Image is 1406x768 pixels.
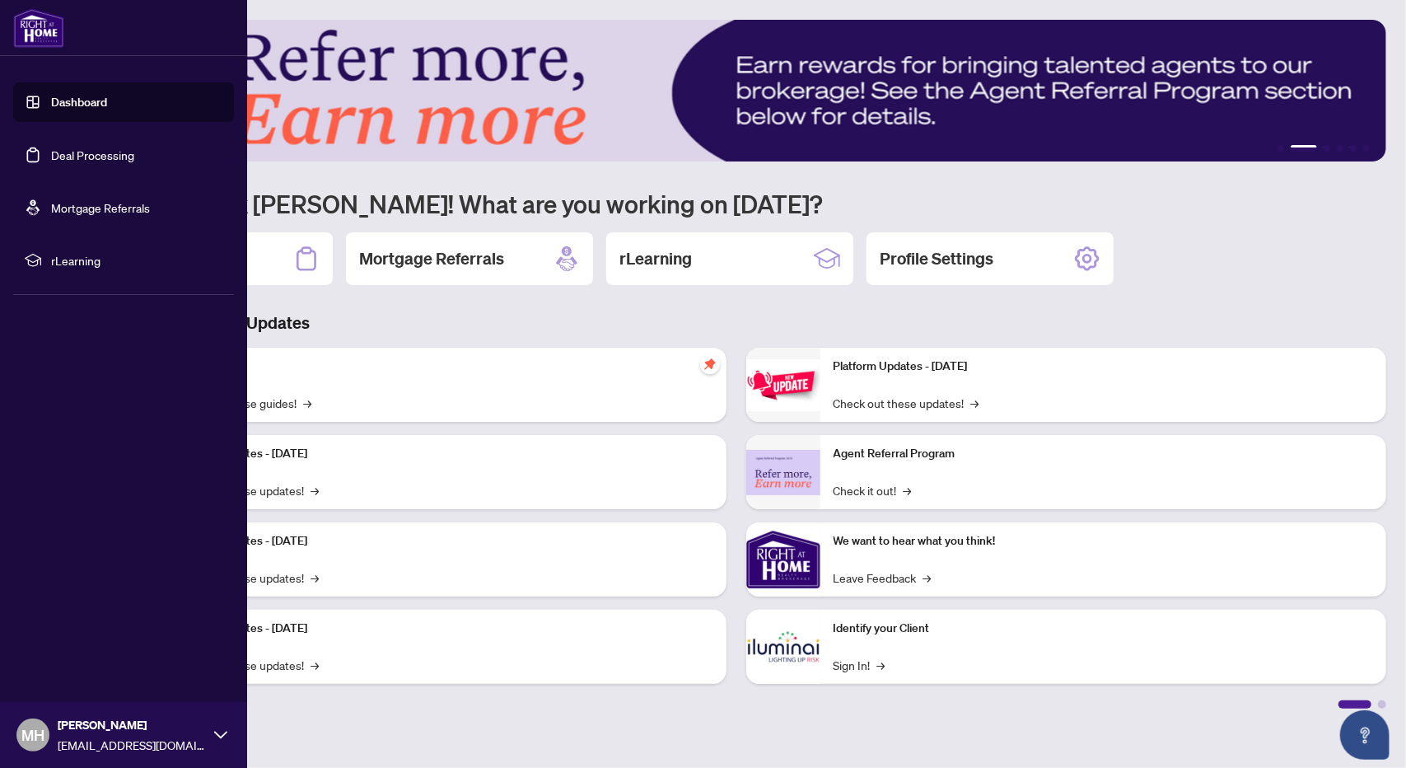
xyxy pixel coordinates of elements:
span: → [311,656,319,674]
p: Agent Referral Program [834,445,1374,463]
h2: Mortgage Referrals [359,247,504,270]
p: Platform Updates - [DATE] [173,445,713,463]
a: Deal Processing [51,148,134,162]
img: Agent Referral Program [746,450,820,495]
p: Self-Help [173,358,713,376]
span: → [311,481,319,499]
span: MH [21,724,44,747]
a: Mortgage Referrals [51,200,150,215]
p: We want to hear what you think! [834,532,1374,550]
p: Platform Updates - [DATE] [173,620,713,638]
span: → [877,656,885,674]
button: 6 [1363,145,1370,152]
img: Slide 1 [86,20,1386,162]
h3: Brokerage & Industry Updates [86,311,1386,335]
span: → [303,394,311,412]
h2: rLearning [619,247,692,270]
a: Check out these updates!→ [834,394,979,412]
button: 3 [1324,145,1330,152]
h1: Welcome back [PERSON_NAME]! What are you working on [DATE]? [86,188,1386,219]
button: 2 [1291,145,1317,152]
button: 4 [1337,145,1343,152]
img: Identify your Client [746,610,820,684]
p: Platform Updates - [DATE] [834,358,1374,376]
img: We want to hear what you think! [746,522,820,597]
a: Leave Feedback→ [834,569,932,587]
button: 5 [1350,145,1357,152]
h2: Profile Settings [880,247,993,270]
img: Platform Updates - June 23, 2025 [746,359,820,411]
span: rLearning [51,251,222,269]
a: Check it out!→ [834,481,912,499]
a: Dashboard [51,95,107,110]
p: Platform Updates - [DATE] [173,532,713,550]
a: Sign In!→ [834,656,885,674]
button: 1 [1278,145,1284,152]
span: → [923,569,932,587]
img: logo [13,8,64,48]
span: [EMAIL_ADDRESS][DOMAIN_NAME] [58,736,206,754]
span: → [311,569,319,587]
button: Open asap [1340,710,1390,760]
span: pushpin [700,354,720,374]
span: [PERSON_NAME] [58,716,206,734]
span: → [904,481,912,499]
p: Identify your Client [834,620,1374,638]
span: → [971,394,979,412]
